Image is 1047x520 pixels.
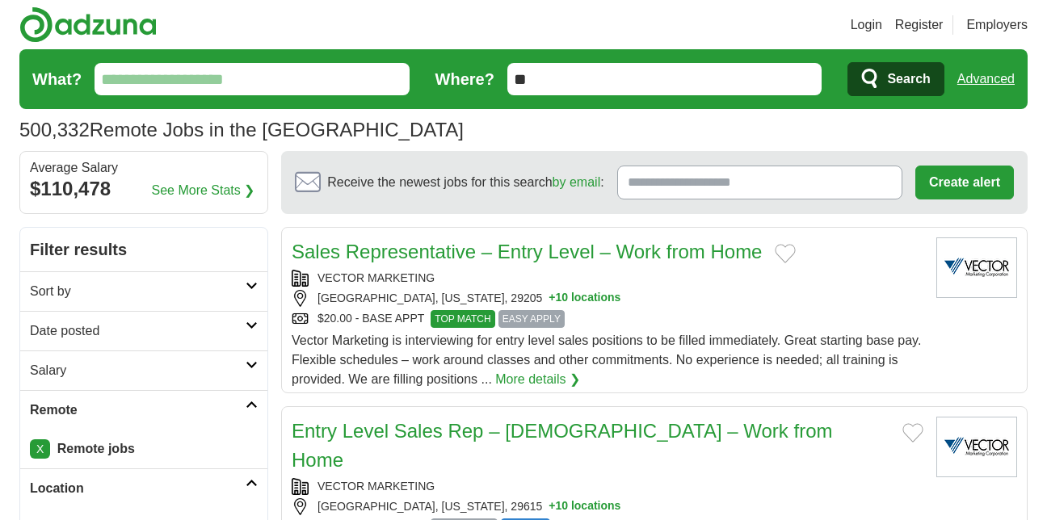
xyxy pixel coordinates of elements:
a: Sort by [20,271,267,311]
span: + [549,290,555,307]
button: Search [847,62,944,96]
img: Adzuna logo [19,6,157,43]
h2: Remote [30,400,246,420]
div: [GEOGRAPHIC_DATA], [US_STATE], 29615 [292,498,923,515]
span: EASY APPLY [498,310,565,328]
a: More details ❯ [495,370,580,389]
div: Average Salary [30,161,258,174]
a: See More Stats ❯ [152,181,255,200]
h2: Date posted [30,321,246,341]
h2: Filter results [20,228,267,271]
div: [GEOGRAPHIC_DATA], [US_STATE], 29205 [292,290,923,307]
h1: Remote Jobs in the [GEOGRAPHIC_DATA] [19,119,464,140]
label: What? [32,67,82,91]
a: VECTOR MARKETING [317,480,435,493]
h2: Location [30,479,246,498]
button: Create alert [915,166,1014,199]
a: VECTOR MARKETING [317,271,435,284]
a: Login [851,15,882,35]
a: X [30,439,50,459]
span: Search [887,63,930,95]
h2: Salary [30,361,246,380]
a: by email [553,175,601,189]
a: Employers [966,15,1028,35]
img: Vector Marketing logo [936,237,1017,298]
button: Add to favorite jobs [902,423,923,442]
strong: Remote jobs [57,442,135,455]
span: 500,332 [19,115,90,145]
a: Date posted [20,311,267,350]
span: Receive the newest jobs for this search : [327,173,603,192]
span: + [549,498,555,515]
h2: Sort by [30,282,246,301]
button: +10 locations [549,498,620,515]
a: Remote [20,390,267,430]
div: $20.00 - BASE APPT [292,310,923,328]
label: Where? [435,67,494,91]
a: Register [895,15,944,35]
a: Sales Representative – Entry Level – Work from Home [292,241,762,262]
button: +10 locations [549,290,620,307]
button: Add to favorite jobs [775,244,796,263]
span: Vector Marketing is interviewing for entry level sales positions to be filled immediately. Great ... [292,333,921,386]
a: Entry Level Sales Rep – [DEMOGRAPHIC_DATA] – Work from Home [292,420,833,471]
span: TOP MATCH [431,310,494,328]
img: Vector Marketing logo [936,417,1017,477]
a: Salary [20,350,267,390]
div: $110,478 [30,174,258,203]
a: Advanced [957,63,1015,95]
a: Location [20,468,267,508]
